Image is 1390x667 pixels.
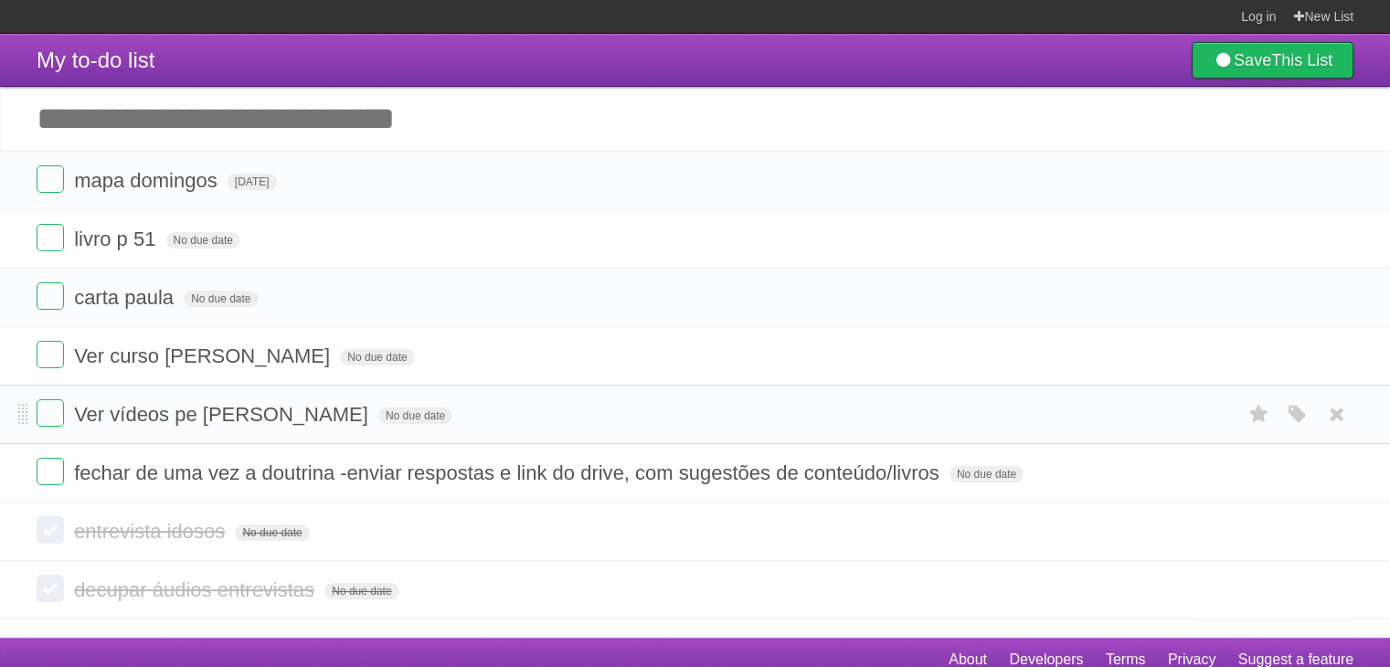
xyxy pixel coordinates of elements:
[228,174,277,190] span: [DATE]
[37,516,64,544] label: Done
[37,282,64,310] label: Done
[235,524,309,541] span: No due date
[74,344,334,367] span: Ver curso [PERSON_NAME]
[74,403,373,426] span: Ver vídeos pe [PERSON_NAME]
[324,583,398,599] span: No due date
[1192,42,1353,79] a: SaveThis List
[74,228,160,250] span: livro p 51
[37,575,64,602] label: Done
[37,48,154,72] span: My to-do list
[1271,51,1332,69] b: This List
[340,349,414,365] span: No due date
[74,578,319,601] span: decupar áudios entrevistas
[74,286,178,309] span: carta paula
[184,291,258,307] span: No due date
[74,520,229,543] span: entrevista idosos
[166,232,240,249] span: No due date
[37,165,64,193] label: Done
[37,458,64,485] label: Done
[37,341,64,368] label: Done
[378,408,452,424] span: No due date
[74,461,944,484] span: fechar de uma vez a doutrina -enviar respostas e link do drive, com sugestões de conteúdo/livros
[950,466,1024,482] span: No due date
[1242,399,1277,429] label: Star task
[37,399,64,427] label: Done
[74,169,222,192] span: mapa domingos
[37,224,64,251] label: Done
